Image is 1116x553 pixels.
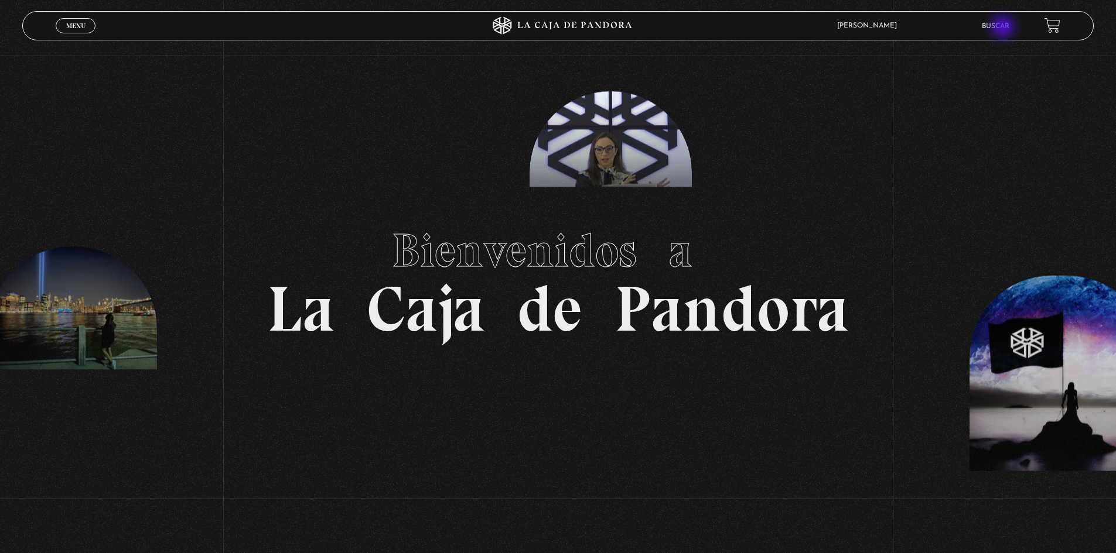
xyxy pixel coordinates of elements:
[392,222,725,279] span: Bienvenidos a
[1045,18,1060,33] a: View your shopping cart
[267,212,849,341] h1: La Caja de Pandora
[831,22,909,29] span: [PERSON_NAME]
[982,23,1009,30] a: Buscar
[66,22,86,29] span: Menu
[62,32,90,40] span: Cerrar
